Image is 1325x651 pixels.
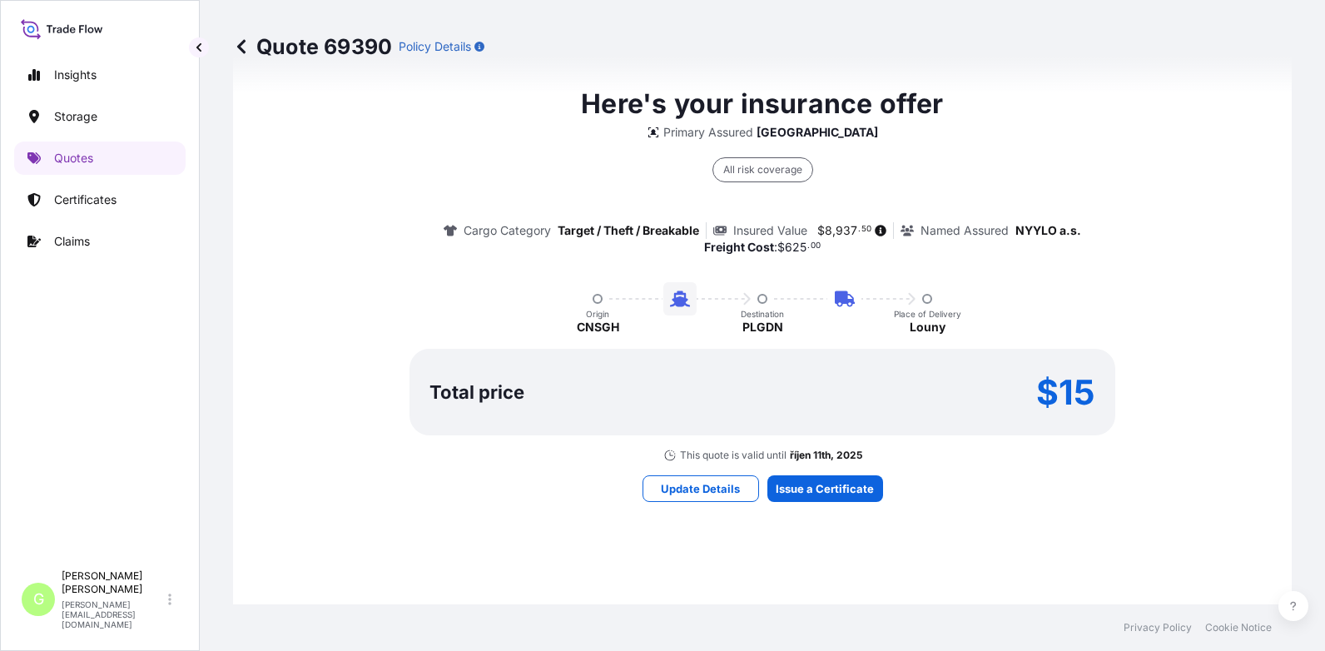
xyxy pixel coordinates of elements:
[921,222,1009,239] p: Named Assured
[14,142,186,175] a: Quotes
[14,183,186,216] a: Certificates
[661,480,740,497] p: Update Details
[777,241,785,253] span: $
[817,225,825,236] span: $
[586,309,609,319] p: Origin
[811,243,821,249] span: 00
[832,225,836,236] span: ,
[858,226,861,232] span: .
[581,84,943,124] p: Here's your insurance offer
[62,569,165,596] p: [PERSON_NAME] [PERSON_NAME]
[429,384,524,400] p: Total price
[757,124,878,141] p: [GEOGRAPHIC_DATA]
[733,222,807,239] p: Insured Value
[741,309,784,319] p: Destination
[704,240,774,254] b: Freight Cost
[894,309,961,319] p: Place of Delivery
[680,449,787,462] p: This quote is valid until
[54,108,97,125] p: Storage
[54,191,117,208] p: Certificates
[33,591,44,608] span: G
[861,226,871,232] span: 50
[54,67,97,83] p: Insights
[62,599,165,629] p: [PERSON_NAME][EMAIL_ADDRESS][DOMAIN_NAME]
[742,319,783,335] p: PLGDN
[577,319,619,335] p: CNSGH
[785,241,806,253] span: 625
[233,33,392,60] p: Quote 69390
[14,100,186,133] a: Storage
[704,239,821,256] p: :
[643,475,759,502] button: Update Details
[1205,621,1272,634] a: Cookie Notice
[825,225,832,236] span: 8
[910,319,945,335] p: Louny
[807,243,810,249] span: .
[558,222,699,239] p: Target / Theft / Breakable
[663,124,753,141] p: Primary Assured
[1036,379,1095,405] p: $15
[836,225,857,236] span: 937
[14,58,186,92] a: Insights
[712,157,813,182] div: All risk coverage
[464,222,551,239] p: Cargo Category
[1124,621,1192,634] a: Privacy Policy
[14,225,186,258] a: Claims
[767,475,883,502] button: Issue a Certificate
[1015,222,1081,239] p: NYYLO a.s.
[54,233,90,250] p: Claims
[399,38,471,55] p: Policy Details
[790,449,862,462] p: říjen 11th, 2025
[54,150,93,166] p: Quotes
[776,480,874,497] p: Issue a Certificate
